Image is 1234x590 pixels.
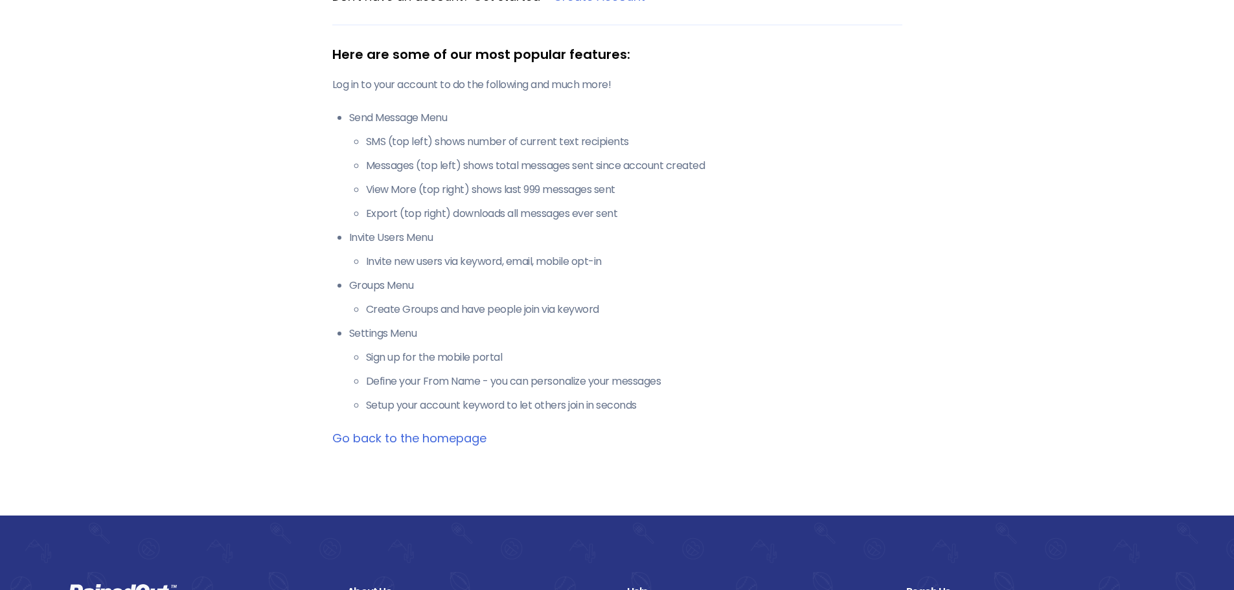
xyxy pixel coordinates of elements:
[366,134,902,150] li: SMS (top left) shows number of current text recipients
[366,182,902,198] li: View More (top right) shows last 999 messages sent
[349,278,902,317] li: Groups Menu
[366,350,902,365] li: Sign up for the mobile portal
[349,230,902,269] li: Invite Users Menu
[366,158,902,174] li: Messages (top left) shows total messages sent since account created
[366,398,902,413] li: Setup your account keyword to let others join in seconds
[366,302,902,317] li: Create Groups and have people join via keyword
[332,430,486,446] a: Go back to the homepage
[332,45,902,64] div: Here are some of our most popular features:
[366,206,902,221] li: Export (top right) downloads all messages ever sent
[349,326,902,413] li: Settings Menu
[366,254,902,269] li: Invite new users via keyword, email, mobile opt-in
[366,374,902,389] li: Define your From Name - you can personalize your messages
[349,110,902,221] li: Send Message Menu
[332,77,902,93] p: Log in to your account to do the following and much more!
